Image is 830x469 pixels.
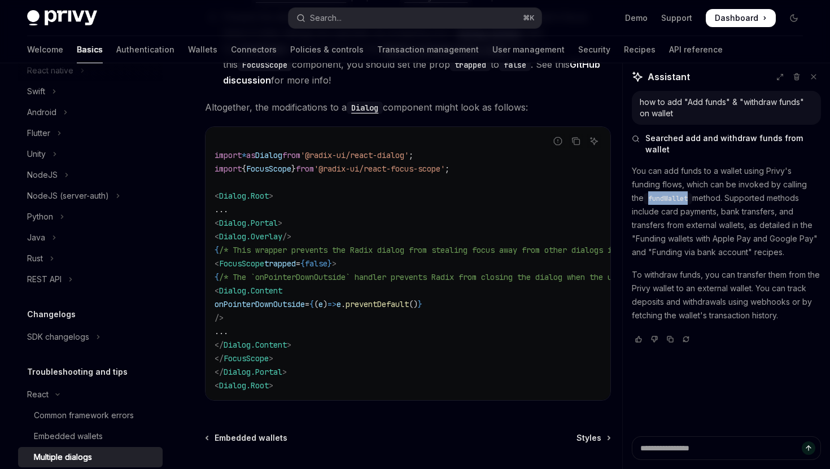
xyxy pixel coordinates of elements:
[278,218,282,228] span: >
[238,59,292,71] code: FocusScope
[27,252,43,265] div: Rust
[669,36,723,63] a: API reference
[661,12,692,24] a: Support
[18,102,163,122] button: Toggle Android section
[219,272,711,282] span: /* The `onPointerDownOutside` handler prevents Radix from closing the dialog when the user clicks...
[679,334,693,345] button: Reload last chat
[224,340,287,350] span: Dialog.Content
[291,164,296,174] span: }
[632,164,821,259] p: You can add funds to a wallet using Privy's funding flows, which can be invoked by calling the me...
[215,231,219,242] span: <
[492,36,565,63] a: User management
[215,340,224,350] span: </
[264,258,296,269] span: trapped
[450,59,491,71] code: trapped
[523,14,535,23] span: ⌘ K
[648,70,690,84] span: Assistant
[632,133,821,155] button: Searched add and withdraw funds from wallet
[269,380,273,391] span: >
[289,8,541,28] button: Open search
[215,191,219,201] span: <
[27,189,109,203] div: NodeJS (server-auth)
[116,36,174,63] a: Authentication
[27,210,53,223] div: Python
[499,59,531,71] code: false
[418,299,422,309] span: }
[219,218,278,228] span: Dialog.Portal
[18,248,163,269] button: Toggle Rust section
[27,10,97,26] img: dark logo
[409,299,418,309] span: ()
[632,268,821,322] p: To withdraw funds, you can transfer them from the Privy wallet to an external wallet. You can tra...
[215,164,242,174] span: import
[706,9,776,27] a: Dashboard
[215,272,219,282] span: {
[318,299,323,309] span: e
[215,258,219,269] span: <
[215,286,219,296] span: <
[640,97,813,119] div: how to add "Add funds" & "withdraw funds" on wallet
[377,36,479,63] a: Transaction management
[624,36,656,63] a: Recipes
[215,299,305,309] span: onPointerDownOutside
[219,258,264,269] span: FocusScope
[18,405,163,426] a: Common framework errors
[305,258,327,269] span: false
[215,245,219,255] span: {
[215,326,228,336] span: ...
[34,429,103,443] div: Embedded wallets
[347,102,383,113] a: Dialog
[323,299,327,309] span: )
[290,36,364,63] a: Policies & controls
[27,273,62,286] div: REST API
[27,308,76,321] h5: Changelogs
[215,313,224,323] span: />
[219,286,282,296] span: Dialog.Content
[27,36,63,63] a: Welcome
[231,36,277,63] a: Connectors
[445,164,449,174] span: ;
[27,231,45,244] div: Java
[224,353,269,363] span: FocusScope
[347,102,383,114] code: Dialog
[632,334,645,345] button: Vote that response was good
[215,353,224,363] span: </
[715,12,758,24] span: Dashboard
[409,150,413,160] span: ;
[27,106,56,119] div: Android
[332,258,337,269] span: >
[346,299,409,309] span: preventDefault
[305,299,309,309] span: =
[296,164,314,174] span: from
[215,218,219,228] span: <
[18,426,163,446] a: Embedded wallets
[18,327,163,347] button: Toggle SDK changelogs section
[27,168,58,182] div: NodeJS
[648,194,688,203] span: fundWallet
[188,36,217,63] a: Wallets
[246,164,291,174] span: FocusScope
[255,150,282,160] span: Dialog
[18,269,163,290] button: Toggle REST API section
[27,85,45,98] div: Swift
[219,191,269,201] span: Dialog.Root
[18,207,163,227] button: Toggle Python section
[341,299,346,309] span: .
[18,227,163,248] button: Toggle Java section
[246,150,255,160] span: as
[77,36,103,63] a: Basics
[785,9,803,27] button: Toggle dark mode
[645,133,821,155] span: Searched add and withdraw funds from wallet
[18,123,163,143] button: Toggle Flutter section
[300,150,409,160] span: '@radix-ui/react-dialog'
[314,164,445,174] span: '@radix-ui/react-focus-scope'
[663,334,677,345] button: Copy chat response
[219,231,282,242] span: Dialog.Overlay
[648,334,661,345] button: Vote that response was not good
[27,126,50,140] div: Flutter
[18,144,163,164] button: Toggle Unity section
[632,436,821,460] textarea: Ask a question...
[219,245,675,255] span: /* This wrapper prevents the Radix dialog from stealing focus away from other dialogs in the page...
[18,81,163,102] button: Toggle Swift section
[269,191,273,201] span: >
